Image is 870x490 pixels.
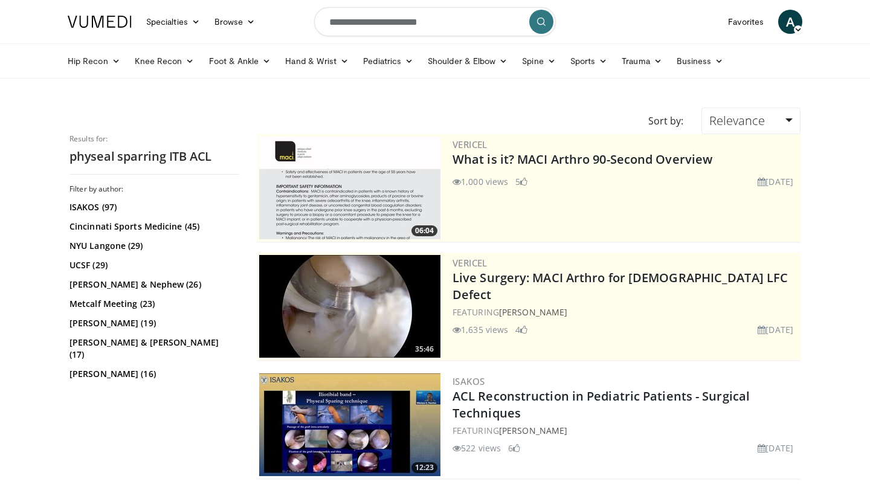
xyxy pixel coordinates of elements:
[259,373,440,476] img: 5eb3e32d-b81e-49db-a461-b6fc84946d2a.300x170_q85_crop-smart_upscale.jpg
[259,255,440,358] a: 35:46
[69,221,236,233] a: Cincinnati Sports Medicine (45)
[758,442,793,454] li: [DATE]
[69,298,236,310] a: Metcalf Meeting (23)
[508,442,520,454] li: 6
[127,49,202,73] a: Knee Recon
[69,259,236,271] a: UCSF (29)
[68,16,132,28] img: VuMedi Logo
[259,137,440,239] a: 06:04
[453,424,798,437] div: FEATURING
[259,137,440,239] img: aa6cc8ed-3dbf-4b6a-8d82-4a06f68b6688.300x170_q85_crop-smart_upscale.jpg
[69,149,239,164] h2: physeal sparring ITB ACL
[709,112,765,129] span: Relevance
[563,49,615,73] a: Sports
[259,255,440,358] img: eb023345-1e2d-4374-a840-ddbc99f8c97c.300x170_q85_crop-smart_upscale.jpg
[453,175,508,188] li: 1,000 views
[453,442,501,454] li: 522 views
[69,279,236,291] a: [PERSON_NAME] & Nephew (26)
[758,175,793,188] li: [DATE]
[207,10,263,34] a: Browse
[411,462,437,473] span: 12:23
[721,10,771,34] a: Favorites
[453,257,488,269] a: Vericel
[139,10,207,34] a: Specialties
[639,108,692,134] div: Sort by:
[69,240,236,252] a: NYU Langone (29)
[420,49,515,73] a: Shoulder & Elbow
[701,108,801,134] a: Relevance
[499,425,567,436] a: [PERSON_NAME]
[202,49,279,73] a: Foot & Ankle
[69,317,236,329] a: [PERSON_NAME] (19)
[669,49,731,73] a: Business
[356,49,420,73] a: Pediatrics
[69,201,236,213] a: ISAKOS (97)
[453,388,750,421] a: ACL Reconstruction in Pediatric Patients - Surgical Techniques
[69,184,239,194] h3: Filter by author:
[453,151,712,167] a: What is it? MACI Arthro 90-Second Overview
[69,368,236,380] a: [PERSON_NAME] (16)
[411,344,437,355] span: 35:46
[259,373,440,476] a: 12:23
[778,10,802,34] a: A
[453,306,798,318] div: FEATURING
[278,49,356,73] a: Hand & Wrist
[453,323,508,336] li: 1,635 views
[515,323,527,336] li: 4
[453,138,488,150] a: Vericel
[69,337,236,361] a: [PERSON_NAME] & [PERSON_NAME] (17)
[499,306,567,318] a: [PERSON_NAME]
[758,323,793,336] li: [DATE]
[69,134,239,144] p: Results for:
[614,49,669,73] a: Trauma
[453,269,788,303] a: Live Surgery: MACI Arthro for [DEMOGRAPHIC_DATA] LFC Defect
[411,225,437,236] span: 06:04
[515,175,527,188] li: 5
[453,375,485,387] a: ISAKOS
[515,49,562,73] a: Spine
[314,7,556,36] input: Search topics, interventions
[60,49,127,73] a: Hip Recon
